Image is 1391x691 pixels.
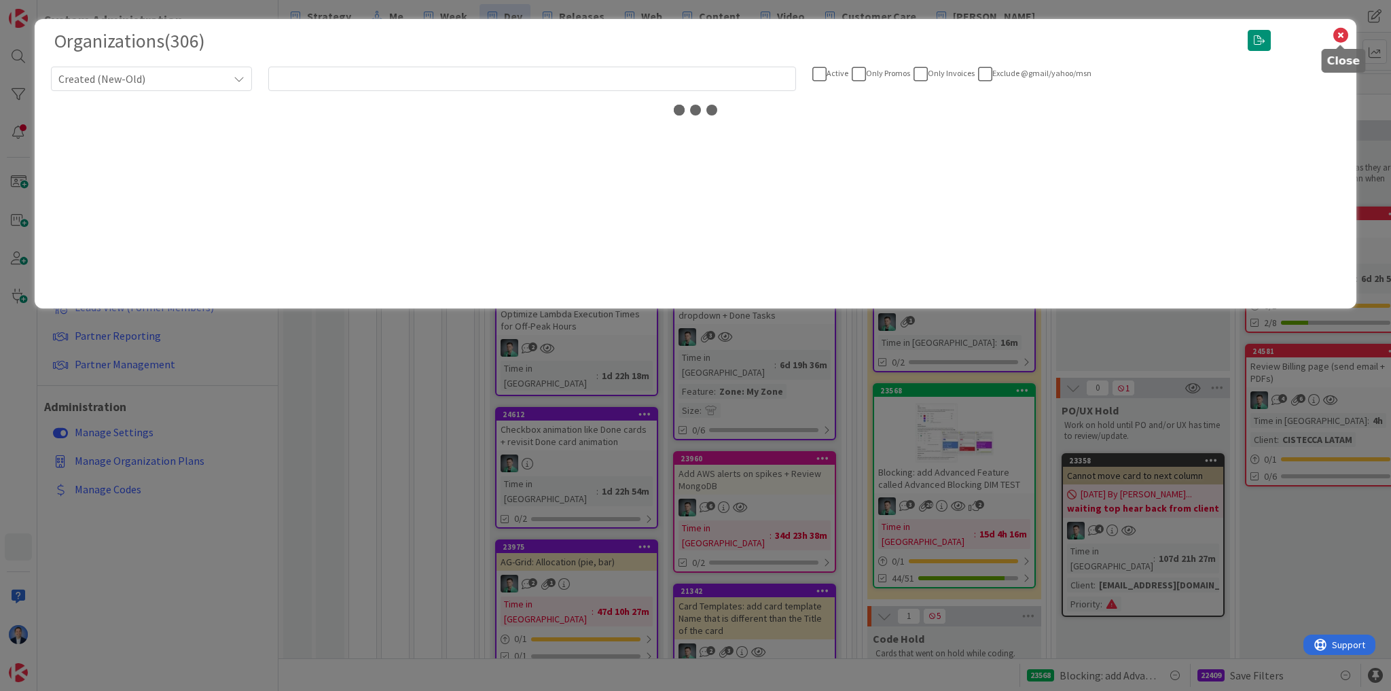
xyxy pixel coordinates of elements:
button: Only Promos [852,67,910,82]
span: Only Promos [866,68,910,78]
button: Active [812,67,848,82]
span: Exclude @gmail/yahoo/msn [992,68,1091,78]
h3: Organizations ( 306 ) [54,30,1227,53]
span: Support [29,2,62,18]
h5: Close [1327,54,1360,67]
span: Active [827,68,848,78]
span: Created (New-Old) [58,69,221,88]
button: Exclude @gmail/yahoo/msn [978,67,1091,82]
span: Only Invoices [928,68,975,78]
button: Only Invoices [914,67,975,82]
